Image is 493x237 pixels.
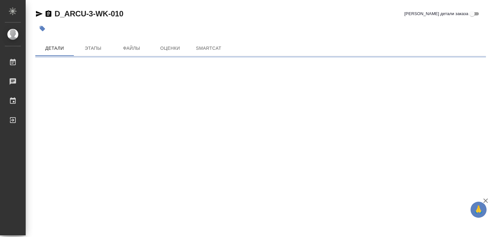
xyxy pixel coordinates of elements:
button: 🙏 [471,202,487,218]
span: 🙏 [473,203,484,216]
span: Этапы [78,44,108,52]
span: SmartCat [193,44,224,52]
button: Скопировать ссылку для ЯМессенджера [35,10,43,18]
button: Добавить тэг [35,22,49,36]
span: Оценки [155,44,186,52]
span: Файлы [116,44,147,52]
span: Детали [39,44,70,52]
span: [PERSON_NAME] детали заказа [404,11,468,17]
button: Скопировать ссылку [45,10,52,18]
a: D_ARCU-3-WK-010 [55,9,123,18]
